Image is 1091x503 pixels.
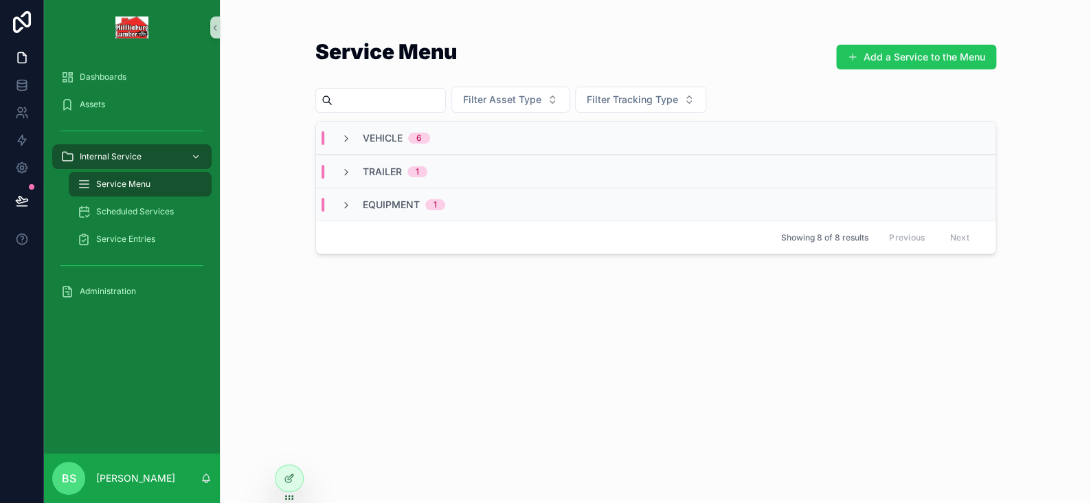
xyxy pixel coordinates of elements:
span: Filter Asset Type [463,93,541,107]
h1: Service Menu [315,41,457,62]
span: Equipment [363,198,420,212]
span: Dashboards [80,71,126,82]
span: Service Menu [96,179,150,190]
a: Scheduled Services [69,199,212,224]
span: Showing 8 of 8 results [781,232,868,243]
a: Service Menu [69,172,212,197]
span: Service Entries [96,234,155,245]
span: BS [62,470,76,487]
div: scrollable content [44,55,220,322]
a: Dashboards [52,65,212,89]
span: Trailer [363,165,402,179]
p: [PERSON_NAME] [96,471,175,485]
div: 6 [416,133,422,144]
span: Assets [80,99,105,110]
button: Select Button [575,87,706,113]
span: Filter Tracking Type [587,93,678,107]
div: 1 [416,166,419,177]
a: Service Entries [69,227,212,252]
a: Internal Service [52,144,212,169]
span: Administration [80,286,136,297]
button: Add a Service to the Menu [836,45,996,69]
div: 1 [434,199,437,210]
button: Select Button [451,87,570,113]
a: Assets [52,92,212,117]
span: Internal Service [80,151,142,162]
span: Vehicle [363,131,403,145]
img: App logo [115,16,149,38]
span: Scheduled Services [96,206,174,217]
a: Administration [52,279,212,304]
